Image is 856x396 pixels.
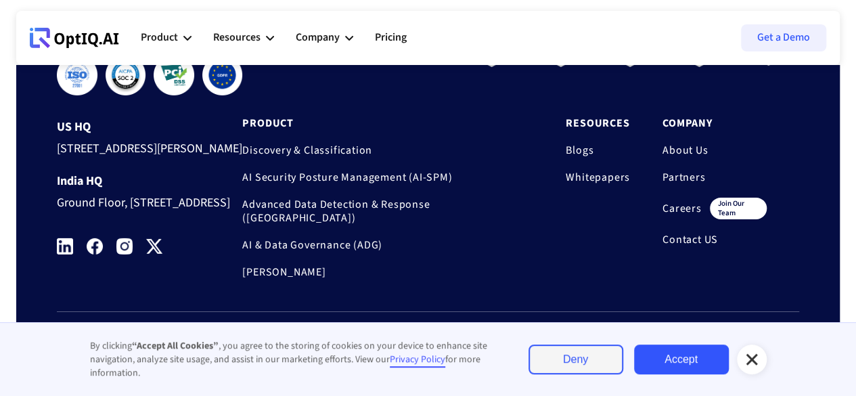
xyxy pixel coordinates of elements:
[710,198,767,219] div: join our team
[30,18,119,58] a: Webflow Homepage
[375,18,407,58] a: Pricing
[242,265,533,279] a: [PERSON_NAME]
[242,238,533,252] a: AI & Data Governance (ADG)
[566,171,630,184] a: Whitepapers
[242,144,533,157] a: Discovery & Classification
[141,28,178,47] div: Product
[566,144,630,157] a: Blogs
[528,345,623,374] a: Deny
[242,198,533,225] a: Advanced Data Detection & Response ([GEOGRAPHIC_DATA])
[566,116,630,130] a: Resources
[57,134,242,159] div: [STREET_ADDRESS][PERSON_NAME]
[634,345,729,374] a: Accept
[662,202,702,215] a: Careers
[141,18,192,58] div: Product
[132,339,219,353] strong: “Accept All Cookies”
[57,120,242,134] div: US HQ
[662,116,767,130] a: Company
[213,18,274,58] div: Resources
[242,116,533,130] a: Product
[741,24,826,51] a: Get a Demo
[213,28,261,47] div: Resources
[57,175,242,188] div: India HQ
[662,144,767,157] a: About Us
[296,28,340,47] div: Company
[296,18,353,58] div: Company
[390,353,445,368] a: Privacy Policy
[662,171,767,184] a: Partners
[242,171,533,184] a: AI Security Posture Management (AI-SPM)
[662,233,767,246] a: Contact US
[57,188,242,213] div: Ground Floor, [STREET_ADDRESS]
[90,339,501,380] div: By clicking , you agree to the storing of cookies on your device to enhance site navigation, anal...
